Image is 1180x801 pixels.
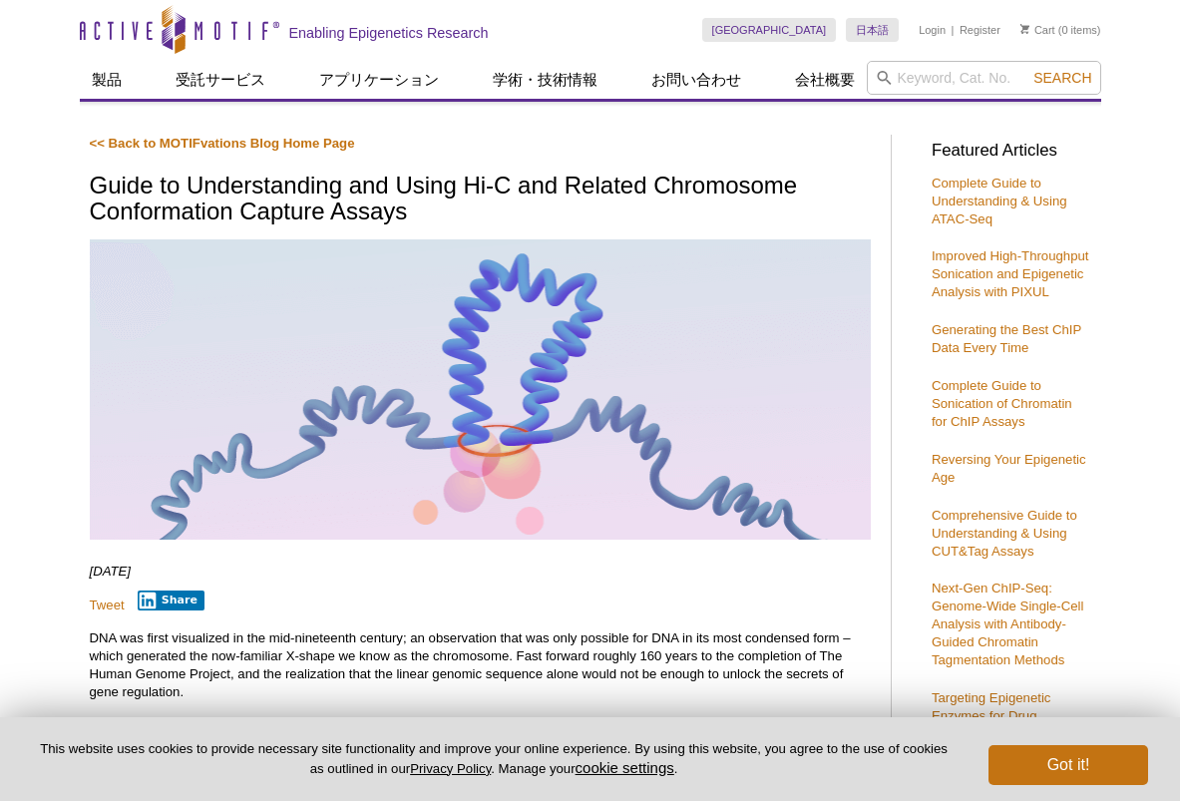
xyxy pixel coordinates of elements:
em: [DATE] [90,564,132,579]
input: Keyword, Cat. No. [867,61,1101,95]
button: Share [138,591,204,610]
a: Login [919,23,946,37]
a: Comprehensive Guide to Understanding & Using CUT&Tag Assays [932,508,1077,559]
li: (0 items) [1020,18,1101,42]
button: cookie settings [576,759,674,776]
a: Improved High-Throughput Sonication and Epigenetic Analysis with PIXUL [932,248,1089,299]
a: 製品 [80,61,134,99]
a: Cart [1020,23,1055,37]
h3: Featured Articles [932,143,1091,160]
a: << Back to MOTIFvations Blog Home Page [90,136,355,151]
a: Complete Guide to Understanding & Using ATAC-Seq [932,176,1067,226]
a: Reversing Your Epigenetic Age [932,452,1086,485]
h1: Guide to Understanding and Using Hi-C and Related Chromosome Conformation Capture Assays [90,173,871,227]
a: Register [960,23,1000,37]
p: DNA was first visualized in the mid-nineteenth century; an observation that was only possible for... [90,629,871,701]
a: お問い合わせ [639,61,753,99]
a: [GEOGRAPHIC_DATA] [702,18,837,42]
p: This website uses cookies to provide necessary site functionality and improve your online experie... [32,740,956,778]
button: Search [1027,69,1097,87]
a: Complete Guide to Sonication of Chromatin for ChIP Assays [932,378,1072,429]
a: 学術・技術情報 [481,61,609,99]
a: Privacy Policy [410,761,491,776]
a: 会社概要 [783,61,867,99]
img: Hi-C [90,239,871,540]
a: Targeting Epigenetic Enzymes for Drug Discovery & Development [932,690,1083,741]
a: Generating the Best ChIP Data Every Time [932,322,1081,355]
li: | [952,18,955,42]
span: Search [1033,70,1091,86]
a: Next-Gen ChIP-Seq: Genome-Wide Single-Cell Analysis with Antibody-Guided Chromatin Tagmentation M... [932,581,1083,667]
button: Got it! [988,745,1148,785]
a: 日本語 [846,18,899,42]
a: アプリケーション [307,61,451,99]
a: Tweet [90,598,125,612]
h2: Enabling Epigenetics Research [289,24,489,42]
a: 受託サービス [164,61,277,99]
img: Your Cart [1020,24,1029,34]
